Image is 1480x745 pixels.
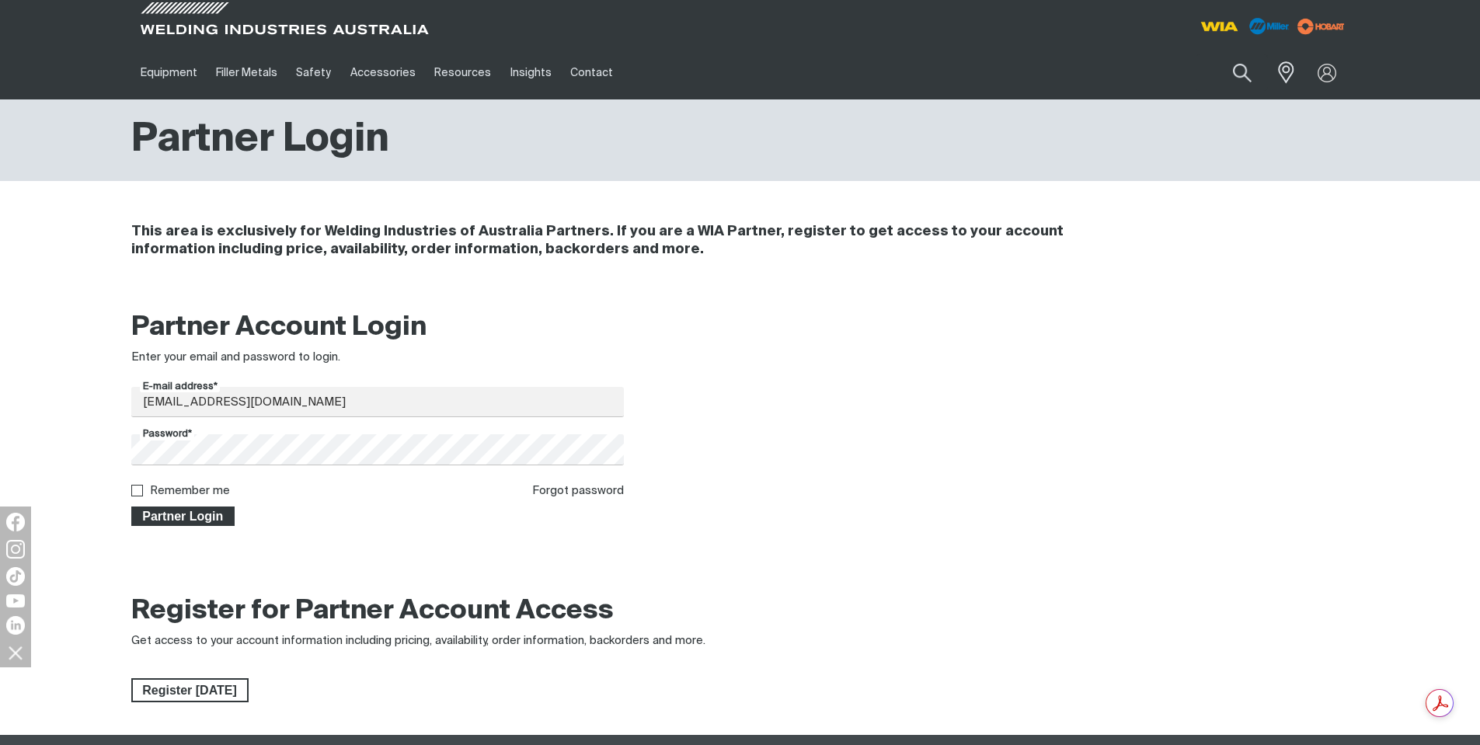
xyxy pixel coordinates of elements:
[131,223,1142,259] h4: This area is exclusively for Welding Industries of Australia Partners. If you are a WIA Partner, ...
[131,507,235,527] button: Partner Login
[131,46,1045,99] nav: Main
[131,115,389,165] h1: Partner Login
[2,639,29,666] img: hide socials
[1293,15,1349,38] img: miller
[131,594,614,628] h2: Register for Partner Account Access
[6,616,25,635] img: LinkedIn
[6,567,25,586] img: TikTok
[6,540,25,559] img: Instagram
[1216,54,1269,91] button: Search products
[150,485,230,496] label: Remember me
[425,46,500,99] a: Resources
[287,46,340,99] a: Safety
[561,46,622,99] a: Contact
[133,507,234,527] span: Partner Login
[133,678,247,703] span: Register [DATE]
[341,46,425,99] a: Accessories
[207,46,287,99] a: Filler Metals
[500,46,560,99] a: Insights
[131,349,625,367] div: Enter your email and password to login.
[6,513,25,531] img: Facebook
[532,485,624,496] a: Forgot password
[131,311,625,345] h2: Partner Account Login
[6,594,25,607] img: YouTube
[131,635,705,646] span: Get access to your account information including pricing, availability, order information, backor...
[131,46,207,99] a: Equipment
[131,678,249,703] a: Register Today
[1196,54,1268,91] input: Product name or item number...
